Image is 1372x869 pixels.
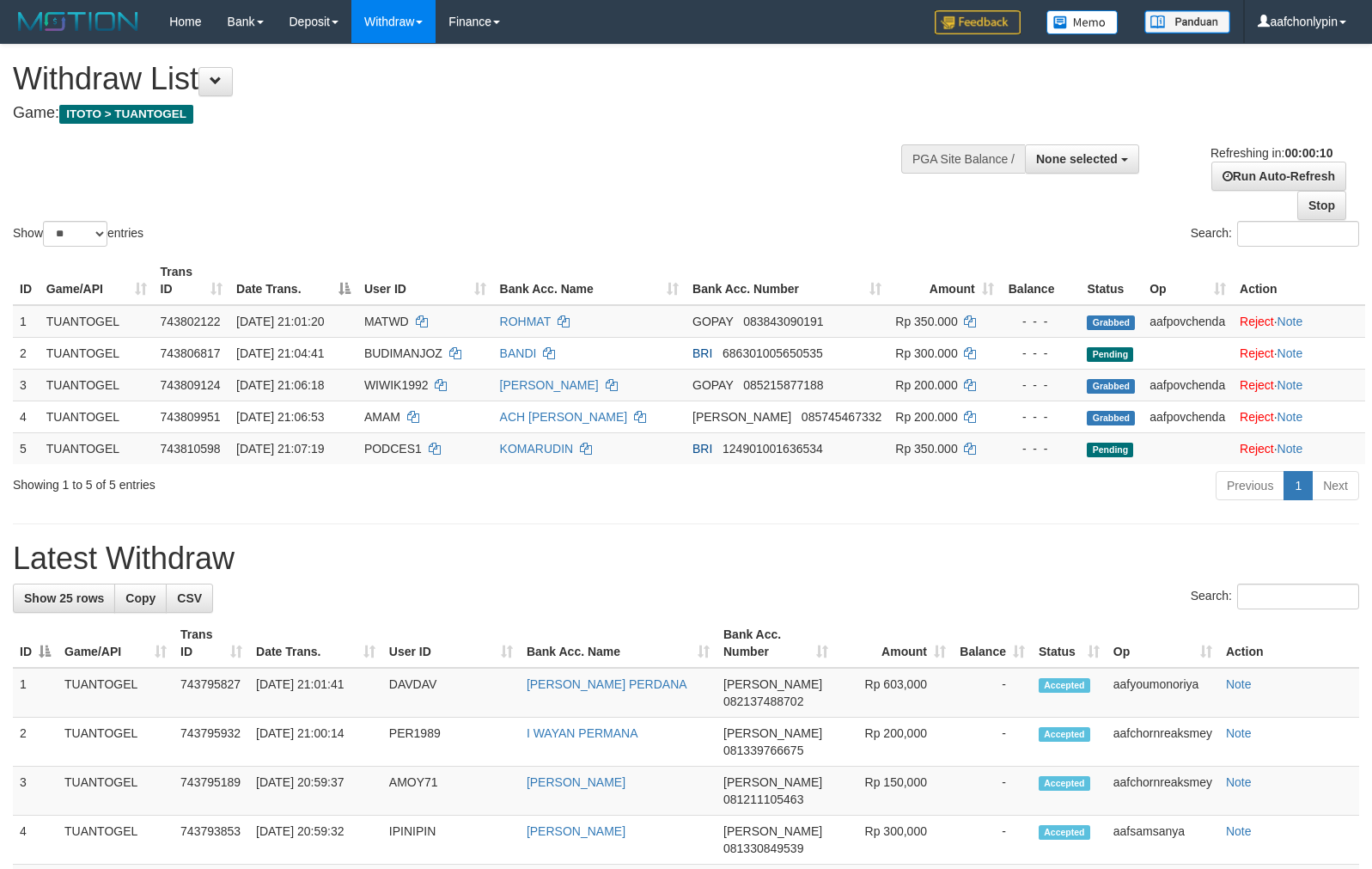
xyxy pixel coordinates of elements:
label: Show entries [13,221,143,247]
a: Next [1312,471,1359,500]
td: TUANTOGEL [58,668,174,718]
span: Grabbed [1087,411,1135,425]
td: - [953,668,1032,718]
span: [PERSON_NAME] [723,677,822,691]
span: Grabbed [1087,315,1135,330]
a: Previous [1216,471,1284,500]
th: Date Trans.: activate to sort column descending [229,256,357,305]
img: MOTION_logo.png [13,9,143,34]
a: Note [1226,824,1252,838]
span: [PERSON_NAME] [723,726,822,740]
td: TUANTOGEL [40,337,154,369]
div: Showing 1 to 5 of 5 entries [13,469,558,493]
th: Bank Acc. Number: activate to sort column ascending [716,619,835,668]
td: PER1989 [382,718,520,767]
span: [DATE] 21:01:20 [236,315,324,328]
a: 1 [1284,471,1313,500]
td: TUANTOGEL [58,718,174,767]
td: aafpovchenda [1143,369,1233,401]
th: ID [13,256,40,305]
span: Copy 085215877188 to clipboard [743,378,823,392]
select: Showentries [43,221,107,247]
span: Accepted [1039,776,1090,791]
td: Rp 150,000 [835,767,953,816]
span: Rp 350.000 [895,315,957,328]
a: BANDI [500,346,537,360]
a: [PERSON_NAME] PERDANA [527,677,687,691]
a: Note [1226,775,1252,789]
strong: 00:00:10 [1284,146,1332,160]
a: Reject [1240,410,1274,424]
span: Copy 081330849539 to clipboard [723,841,803,855]
th: User ID: activate to sort column ascending [382,619,520,668]
a: [PERSON_NAME] [500,378,599,392]
td: aafpovchenda [1143,305,1233,338]
td: [DATE] 20:59:37 [249,767,382,816]
span: 743806817 [161,346,221,360]
th: Trans ID: activate to sort column ascending [174,619,249,668]
span: Grabbed [1087,379,1135,394]
td: 743795932 [174,718,249,767]
td: 4 [13,816,58,865]
td: aafchornreaksmey [1107,767,1219,816]
td: 743795827 [174,668,249,718]
td: 3 [13,767,58,816]
span: Copy 085745467332 to clipboard [802,410,881,424]
td: · [1233,305,1365,338]
td: - [953,816,1032,865]
span: [DATE] 21:06:18 [236,378,324,392]
span: [PERSON_NAME] [692,410,791,424]
span: Copy 686301005650535 to clipboard [723,346,823,360]
td: · [1233,337,1365,369]
a: KOMARUDIN [500,442,574,456]
a: I WAYAN PERMANA [527,726,638,740]
td: - [953,767,1032,816]
h1: Latest Withdraw [13,542,1359,576]
th: Status: activate to sort column ascending [1032,619,1107,668]
span: [DATE] 21:07:19 [236,442,324,456]
td: aafchornreaksmey [1107,718,1219,767]
td: [DATE] 21:00:14 [249,718,382,767]
a: [PERSON_NAME] [527,824,625,838]
th: Bank Acc. Name: activate to sort column ascending [520,619,716,668]
span: BRI [692,442,712,456]
a: [PERSON_NAME] [527,775,625,789]
td: AMOY71 [382,767,520,816]
span: Rp 200.000 [895,410,957,424]
span: Copy 124901001636534 to clipboard [723,442,823,456]
td: 743793853 [174,816,249,865]
td: 743795189 [174,767,249,816]
span: Accepted [1039,727,1090,742]
td: aafpovchenda [1143,401,1233,432]
th: Amount: activate to sort column ascending [835,619,953,668]
td: aafsamsanya [1107,816,1219,865]
span: AMAM [364,410,400,424]
a: CSV [166,584,213,613]
span: Accepted [1039,825,1090,840]
span: BRI [692,346,712,360]
span: GOPAY [692,315,733,328]
img: panduan.png [1144,10,1230,34]
span: Copy 082137488702 to clipboard [723,695,803,708]
span: Copy 081339766675 to clipboard [723,744,803,757]
td: 4 [13,401,40,432]
div: - - - [1008,408,1074,425]
h1: Withdraw List [13,62,898,96]
td: IPINIPIN [382,816,520,865]
a: Note [1226,677,1252,691]
td: aafyoumonoriya [1107,668,1219,718]
a: Reject [1240,315,1274,328]
span: Rp 300.000 [895,346,957,360]
span: Copy 081211105463 to clipboard [723,793,803,806]
a: Reject [1240,346,1274,360]
td: TUANTOGEL [40,432,154,464]
td: · [1233,401,1365,432]
span: GOPAY [692,378,733,392]
a: ACH [PERSON_NAME] [500,410,628,424]
span: Copy 083843090191 to clipboard [743,315,823,328]
img: Button%20Memo.svg [1046,10,1119,34]
th: Bank Acc. Number: activate to sort column ascending [686,256,888,305]
td: [DATE] 20:59:32 [249,816,382,865]
div: - - - [1008,376,1074,394]
div: PGA Site Balance / [901,144,1025,174]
